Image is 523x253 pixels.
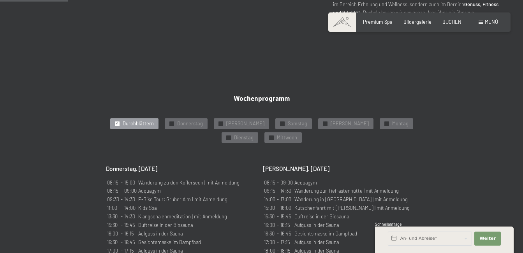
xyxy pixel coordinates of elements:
[170,121,173,126] span: ✓
[107,221,120,229] td: 15:30
[116,121,118,126] span: ✓
[227,135,230,140] span: ✓
[120,221,123,229] td: -
[294,196,410,204] td: Wanderung in [GEOGRAPHIC_DATA] | mit Anmeldung
[138,196,240,204] td: E-Bike Tour: Gruber Alm I mit Anmeldung
[403,19,431,25] a: Bildergalerie
[270,135,273,140] span: ✓
[124,179,137,187] td: 15:00
[294,230,410,238] td: Gesichtsmaske im Dampfbad
[280,196,293,204] td: 17:00
[294,213,410,221] td: Duftreise in der Biosauna
[124,196,137,204] td: 14:30
[264,230,276,238] td: 16:30
[280,239,293,246] td: 17:15
[264,179,276,187] td: 08:15
[281,121,284,126] span: ✓
[280,230,293,238] td: 16:45
[264,187,276,195] td: 09:15
[138,230,240,238] td: Aufguss in der Sauna
[280,204,293,212] td: 16:00
[264,221,276,229] td: 16:00
[294,204,410,212] td: Kutschenfahrt mit [PERSON_NAME] | mit Anmeldung
[234,95,290,102] span: Wochenprogramm
[375,222,402,227] span: Schnellanfrage
[124,230,137,238] td: 16:15
[263,165,329,172] b: [PERSON_NAME], [DATE]
[107,187,120,195] td: 08:15
[276,213,279,221] td: -
[120,187,123,195] td: -
[107,179,120,187] td: 08:15
[280,221,293,229] td: 16:15
[264,239,276,246] td: 17:00
[264,204,276,212] td: 15:00
[474,232,501,246] button: Weiter
[138,221,240,229] td: Duftreise in der Biosauna
[485,19,498,25] span: Menü
[276,179,279,187] td: -
[138,179,240,187] td: Wanderung zu den Koflerseen | mit Anmeldung
[331,120,369,127] span: [PERSON_NAME]
[226,120,264,127] span: [PERSON_NAME]
[294,179,410,187] td: Acquagym
[107,204,120,212] td: 11:00
[264,213,276,221] td: 15:30
[107,213,120,221] td: 13:30
[324,121,326,126] span: ✓
[177,120,203,127] span: Donnerstag
[120,239,123,246] td: -
[276,239,279,246] td: -
[123,120,154,127] span: Durchblättern
[124,187,137,195] td: 09:00
[219,121,222,126] span: ✓
[120,230,123,238] td: -
[392,120,409,127] span: Montag
[120,204,123,212] td: -
[276,196,279,204] td: -
[294,187,410,195] td: Wanderung zur Tiefrastenhütte | mit Anmeldung
[276,187,279,195] td: -
[442,19,461,25] a: BUCHEN
[107,239,120,246] td: 16:30
[124,204,137,212] td: 14:00
[276,204,279,212] td: -
[106,165,157,172] b: Donnerstag, [DATE]
[234,134,254,141] span: Dienstag
[363,19,393,25] a: Premium Spa
[138,239,240,246] td: Gesichtsmaske im Dampfbad
[294,221,410,229] td: Aufguss in der Sauna
[124,221,137,229] td: 15:45
[277,134,297,141] span: Mittwoch
[280,179,293,187] td: 09:00
[280,213,293,221] td: 15:45
[276,221,279,229] td: -
[120,213,123,221] td: -
[124,239,137,246] td: 16:45
[138,187,240,195] td: Acquagym
[479,235,496,242] span: Weiter
[107,196,120,204] td: 09:30
[280,187,293,195] td: 14:30
[120,196,123,204] td: -
[385,121,388,126] span: ✓
[288,120,307,127] span: Samstag
[124,213,137,221] td: 14:30
[294,239,410,246] td: Aufguss in der Sauna
[138,213,240,221] td: Klangschalenmeditation | mit Anmeldung
[264,196,276,204] td: 14:00
[107,230,120,238] td: 16:00
[276,230,279,238] td: -
[138,204,240,212] td: Kids Spa
[120,179,123,187] td: -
